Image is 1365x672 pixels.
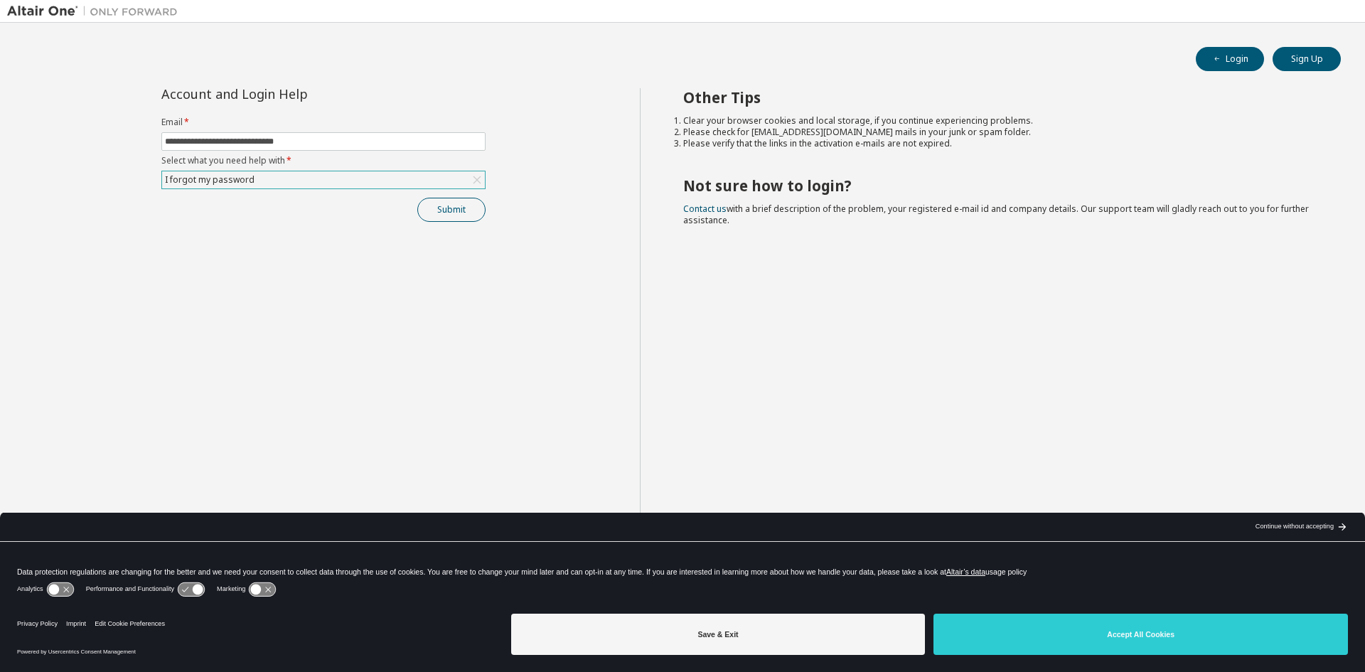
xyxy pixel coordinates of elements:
li: Clear your browser cookies and local storage, if you continue experiencing problems. [683,115,1316,127]
button: Sign Up [1273,47,1341,71]
div: I forgot my password [162,171,485,188]
a: Contact us [683,203,727,215]
label: Select what you need help with [161,155,486,166]
h2: Not sure how to login? [683,176,1316,195]
div: I forgot my password [163,172,257,188]
button: Submit [417,198,486,222]
span: with a brief description of the problem, your registered e-mail id and company details. Our suppo... [683,203,1309,226]
div: Account and Login Help [161,88,421,100]
img: Altair One [7,4,185,18]
li: Please check for [EMAIL_ADDRESS][DOMAIN_NAME] mails in your junk or spam folder. [683,127,1316,138]
li: Please verify that the links in the activation e-mails are not expired. [683,138,1316,149]
h2: Other Tips [683,88,1316,107]
label: Email [161,117,486,128]
button: Login [1196,47,1264,71]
